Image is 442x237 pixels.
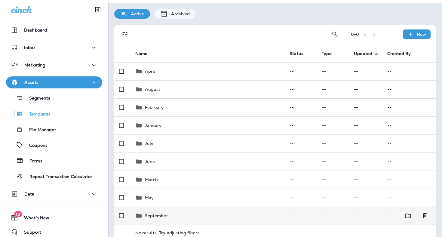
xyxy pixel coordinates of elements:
[349,134,382,152] td: --
[23,112,51,117] p: Templates
[349,171,382,189] td: --
[14,211,22,217] span: 18
[18,215,49,223] span: What's New
[24,80,38,85] p: Assets
[349,62,382,80] td: --
[6,212,102,224] button: 18What's New
[6,154,102,167] button: Forms
[387,51,411,56] span: Created By
[322,51,332,56] span: Type
[317,207,349,225] td: --
[285,62,317,80] td: --
[285,152,317,171] td: --
[417,32,426,37] p: New
[145,159,155,164] p: June
[89,4,106,16] button: Collapse Sidebar
[387,51,419,56] span: Created By
[402,210,414,222] button: Move to folder
[6,188,102,200] button: Data
[23,127,56,133] p: File Manager
[128,11,144,16] p: Active
[285,80,317,98] td: --
[285,171,317,189] td: --
[382,116,436,134] td: --
[135,51,148,56] span: Name
[145,87,161,92] p: August
[145,195,154,200] p: May
[354,51,380,56] span: Updated
[329,28,341,40] button: Search Templates
[285,98,317,116] td: --
[135,51,155,56] span: Name
[382,134,436,152] td: --
[285,116,317,134] td: --
[382,189,436,207] td: --
[290,51,303,56] span: Status
[6,123,102,136] button: File Manager
[382,98,436,116] td: --
[317,171,349,189] td: --
[349,152,382,171] td: --
[6,76,102,88] button: Assets
[145,177,158,182] p: March
[23,96,50,102] p: Segments
[382,62,436,80] td: --
[349,207,382,225] td: --
[23,159,42,164] p: Forms
[6,24,102,36] button: Dashboard
[145,141,154,146] p: July
[382,171,436,189] td: --
[24,63,45,67] p: Marketing
[285,189,317,207] td: --
[354,51,372,56] span: Updated
[349,116,382,134] td: --
[317,116,349,134] td: --
[290,51,311,56] span: Status
[285,207,317,225] td: --
[317,152,349,171] td: --
[349,189,382,207] td: --
[145,69,155,74] p: April
[382,80,436,98] td: --
[382,207,421,225] td: --
[382,152,436,171] td: --
[317,62,349,80] td: --
[24,45,35,50] p: Inbox
[6,42,102,54] button: Inbox
[322,51,339,56] span: Type
[24,192,35,196] p: Data
[145,123,162,128] p: January
[119,28,131,40] button: Filters
[317,134,349,152] td: --
[23,174,92,180] p: Repeat Transaction Calculator
[23,143,48,149] p: Coupons
[317,98,349,116] td: --
[349,80,382,98] td: --
[18,230,41,237] span: Support
[145,213,168,218] p: September
[317,80,349,98] td: --
[317,189,349,207] td: --
[6,107,102,120] button: Templates
[419,210,431,222] button: Delete
[285,134,317,152] td: --
[6,59,102,71] button: Marketing
[145,105,164,110] p: February
[24,28,47,32] p: Dashboard
[6,91,102,104] button: Segments
[168,11,190,16] p: Archived
[6,170,102,183] button: Repeat Transaction Calculator
[6,139,102,151] button: Coupons
[351,32,359,37] div: 0 - 0
[349,98,382,116] td: --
